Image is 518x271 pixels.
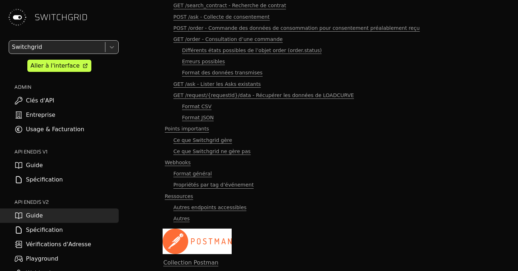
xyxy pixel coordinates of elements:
a: Erreurs possibles [163,56,478,67]
a: POST /order - Commande des données de consommation pour consentement préalablement reçu [163,23,478,34]
a: Format des données transmises [163,67,478,78]
a: Format CSV [163,101,478,112]
a: Collection Postman [163,259,218,266]
span: Format des données transmises [182,69,263,76]
a: Ce que Switchgrid ne gère pas [163,146,478,157]
h2: API ENEDIS v2 [14,198,119,206]
span: Format général [173,170,212,177]
img: notion image [163,229,232,254]
h2: API ENEDIS v1 [14,148,119,155]
a: Points importants [163,123,478,134]
span: Autres [173,215,190,222]
img: Switchgrid Logo [6,6,29,29]
span: POST /order - Commande des données de consommation pour consentement préalablement reçu [173,25,420,32]
span: Erreurs possibles [182,58,225,65]
a: Autres [163,213,478,224]
span: Autres endpoints accessibles [173,204,246,211]
a: GET /request/{requestId}/data - Récupérer les données de LOADCURVE [163,90,478,101]
a: Format JSON [163,112,478,123]
span: Différents états possibles de l’objet order (order.status) [182,47,322,54]
a: Webhooks [163,157,478,168]
a: Autres endpoints accessibles [163,202,478,213]
span: GET /ask - Lister les Asks existants [173,81,261,88]
span: Points importants [165,125,209,132]
span: Ce que Switchgrid gère [173,137,232,144]
h2: ADMIN [14,83,119,91]
a: Format général [163,168,478,179]
a: Différents états possibles de l’objet order (order.status) [163,45,478,56]
span: Format JSON [182,114,214,121]
a: Ce que Switchgrid gère [163,135,478,146]
span: Propriétés par tag d’événement [173,182,254,188]
span: SWITCHGRID [35,12,88,23]
span: Webhooks [165,159,191,166]
a: Ressources [163,191,478,202]
div: Aller à l'interface [31,61,79,70]
span: GET /search_contract - Recherche de contrat [173,2,286,9]
a: GET /order - Consultation d’une commande [163,34,478,45]
span: Format CSV [182,103,212,110]
a: Aller à l'interface [27,60,91,72]
span: GET /request/{requestId}/data - Récupérer les données de LOADCURVE [173,92,354,99]
span: Ce que Switchgrid ne gère pas [173,148,251,155]
span: GET /order - Consultation d’une commande [173,36,283,43]
span: Ressources [165,193,193,200]
span: POST /ask - Collecte de consentement [173,14,270,20]
a: POST /ask - Collecte de consentement [163,12,478,23]
a: Propriétés par tag d’événement [163,179,478,190]
a: GET /ask - Lister les Asks existants [163,79,478,90]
